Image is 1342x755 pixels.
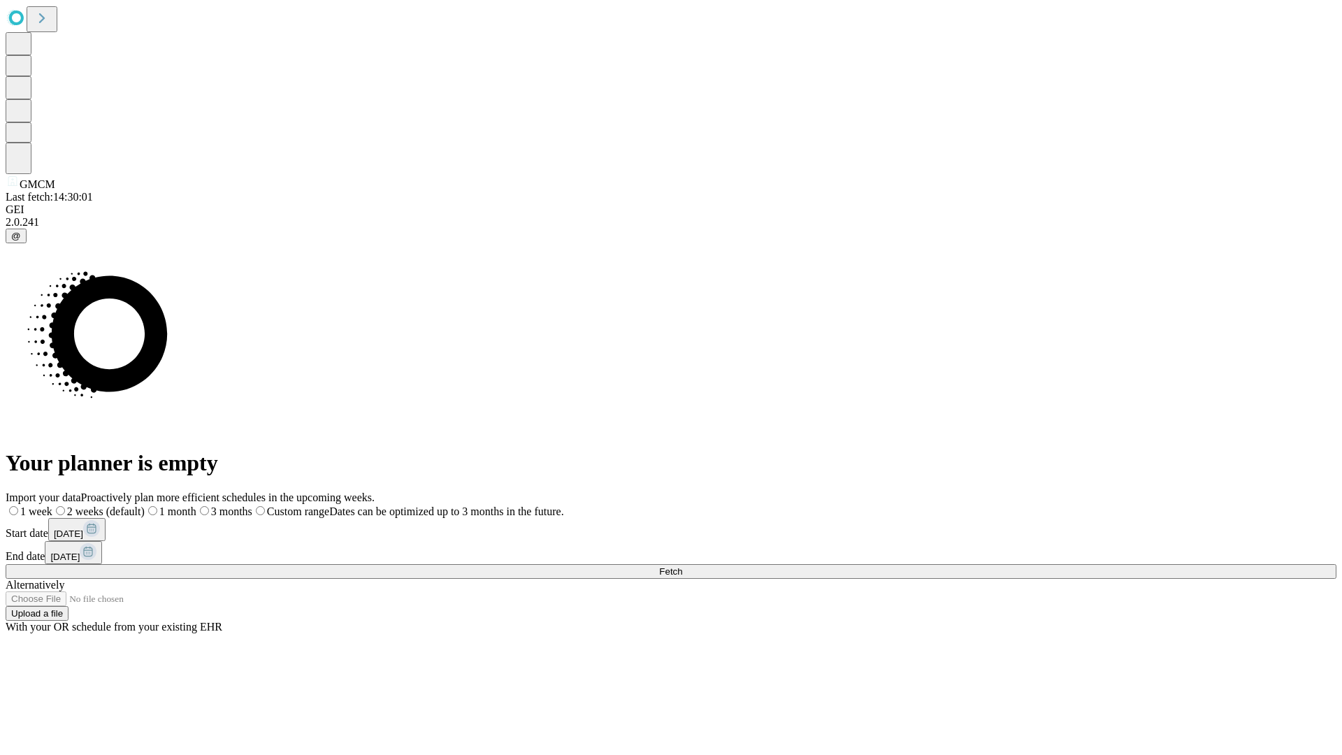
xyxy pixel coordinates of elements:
[659,566,682,577] span: Fetch
[9,506,18,515] input: 1 week
[67,505,145,517] span: 2 weeks (default)
[6,606,68,621] button: Upload a file
[200,506,209,515] input: 3 months
[329,505,563,517] span: Dates can be optimized up to 3 months in the future.
[148,506,157,515] input: 1 month
[6,621,222,633] span: With your OR schedule from your existing EHR
[45,541,102,564] button: [DATE]
[6,541,1336,564] div: End date
[56,506,65,515] input: 2 weeks (default)
[11,231,21,241] span: @
[50,552,80,562] span: [DATE]
[48,518,106,541] button: [DATE]
[267,505,329,517] span: Custom range
[6,450,1336,476] h1: Your planner is empty
[6,229,27,243] button: @
[211,505,252,517] span: 3 months
[54,528,83,539] span: [DATE]
[20,505,52,517] span: 1 week
[256,506,265,515] input: Custom rangeDates can be optimized up to 3 months in the future.
[81,491,375,503] span: Proactively plan more efficient schedules in the upcoming weeks.
[6,564,1336,579] button: Fetch
[6,491,81,503] span: Import your data
[6,518,1336,541] div: Start date
[6,191,93,203] span: Last fetch: 14:30:01
[159,505,196,517] span: 1 month
[6,203,1336,216] div: GEI
[6,216,1336,229] div: 2.0.241
[20,178,55,190] span: GMCM
[6,579,64,591] span: Alternatively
